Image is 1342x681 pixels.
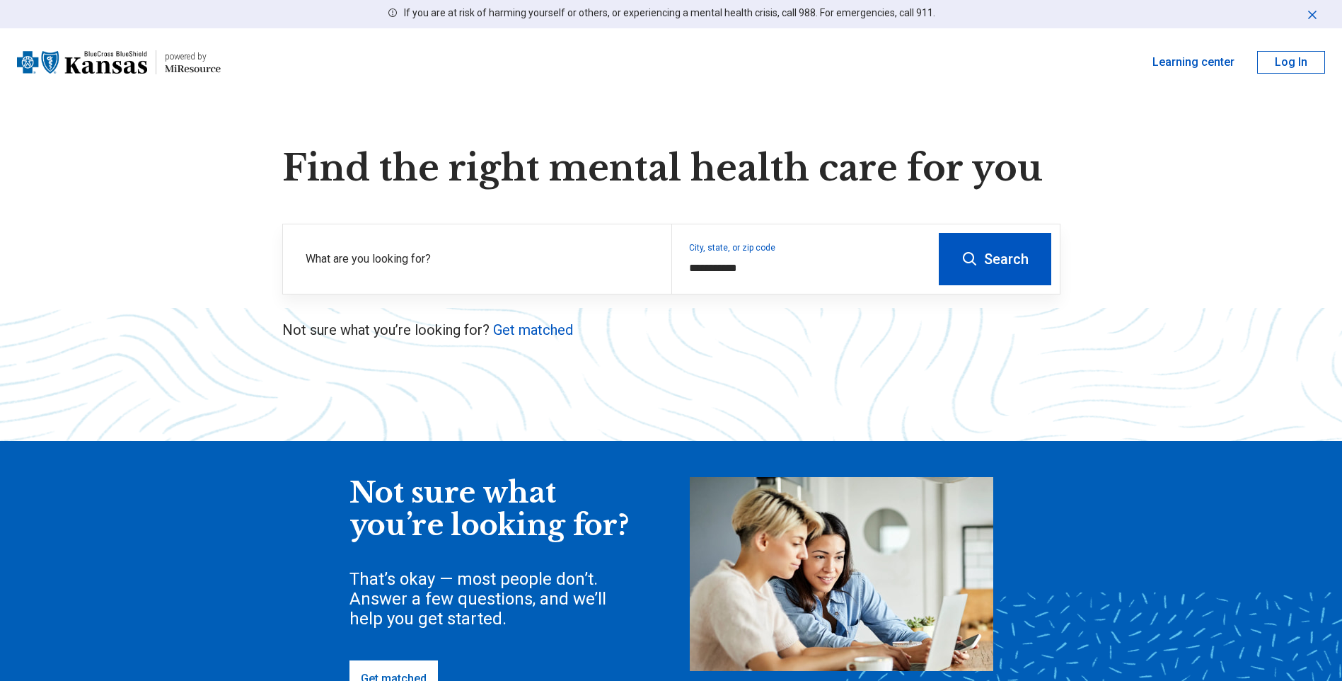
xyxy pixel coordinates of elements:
div: Not sure what you’re looking for? [349,477,632,542]
div: That’s okay — most people don’t. Answer a few questions, and we’ll help you get started. [349,569,632,629]
label: What are you looking for? [306,251,654,268]
p: If you are at risk of harming yourself or others, or experiencing a mental health crisis, call 98... [404,6,935,21]
button: Search [939,233,1051,285]
img: Blue Cross Blue Shield Kansas [17,45,147,79]
button: Dismiss [1305,6,1319,23]
a: Blue Cross Blue Shield Kansaspowered by [17,45,221,79]
h1: Find the right mental health care for you [282,147,1060,190]
button: Log In [1257,51,1325,74]
div: powered by [165,50,221,63]
p: Not sure what you’re looking for? [282,320,1060,340]
a: Get matched [493,321,573,338]
a: Learning center [1152,54,1234,71]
